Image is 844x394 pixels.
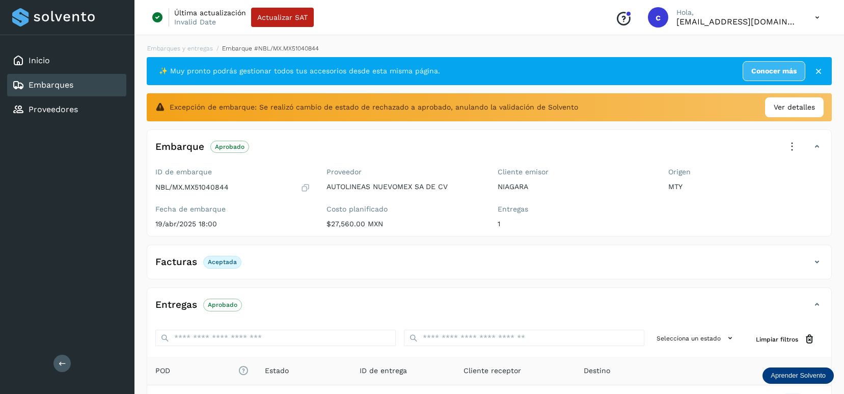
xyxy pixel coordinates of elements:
a: Proveedores [29,104,78,114]
label: Entregas [498,205,652,214]
p: Invalid Date [174,17,216,27]
p: Aprobado [208,301,237,308]
label: Costo planificado [326,205,481,214]
button: Actualizar SAT [251,8,314,27]
div: EmbarqueAprobado [147,138,831,164]
span: Ver detalles [774,102,815,113]
p: Última actualización [174,8,246,17]
span: Acciones [777,365,808,376]
button: Limpiar filtros [748,330,823,349]
label: ID de embarque [155,168,310,176]
h4: Facturas [155,256,197,268]
p: 1 [498,220,652,228]
span: Destino [584,365,610,376]
span: ID de entrega [360,365,407,376]
div: Proveedores [7,98,126,121]
span: POD [155,365,249,376]
p: NIAGARA [498,182,652,191]
label: Cliente emisor [498,168,652,176]
div: Aprender Solvento [763,367,834,384]
p: Aceptada [208,258,237,266]
p: $27,560.00 MXN [326,220,481,228]
span: Cliente receptor [464,365,521,376]
nav: breadcrumb [147,44,832,53]
span: Limpiar filtros [756,335,798,344]
div: Inicio [7,49,126,72]
p: AUTOLINEAS NUEVOMEX SA DE CV [326,182,481,191]
label: Origen [668,168,823,176]
h4: Entregas [155,299,197,311]
span: Estado [265,365,289,376]
a: Conocer más [743,61,805,81]
p: cavila@niagarawater.com [676,17,799,27]
p: MTY [668,182,823,191]
span: Embarque #NBL/MX.MX51040844 [222,45,319,52]
h4: Embarque [155,141,204,153]
p: Aprender Solvento [771,372,826,380]
div: EntregasAprobado [147,296,831,322]
span: Excepción de embarque: Se realizó cambio de estado de rechazado a aprobado, anulando la validació... [170,102,578,113]
a: Embarques [29,80,73,90]
p: 19/abr/2025 18:00 [155,220,310,228]
a: Inicio [29,56,50,65]
span: ✨ Muy pronto podrás gestionar todos tus accesorios desde esta misma página. [159,66,440,76]
p: Aprobado [215,143,244,150]
a: Embarques y entregas [147,45,213,52]
div: FacturasAceptada [147,253,831,279]
label: Proveedor [326,168,481,176]
label: Fecha de embarque [155,205,310,214]
div: Embarques [7,74,126,96]
p: NBL/MX.MX51040844 [155,183,229,192]
p: Hola, [676,8,799,17]
button: Selecciona un estado [652,330,740,347]
span: Actualizar SAT [257,14,308,21]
